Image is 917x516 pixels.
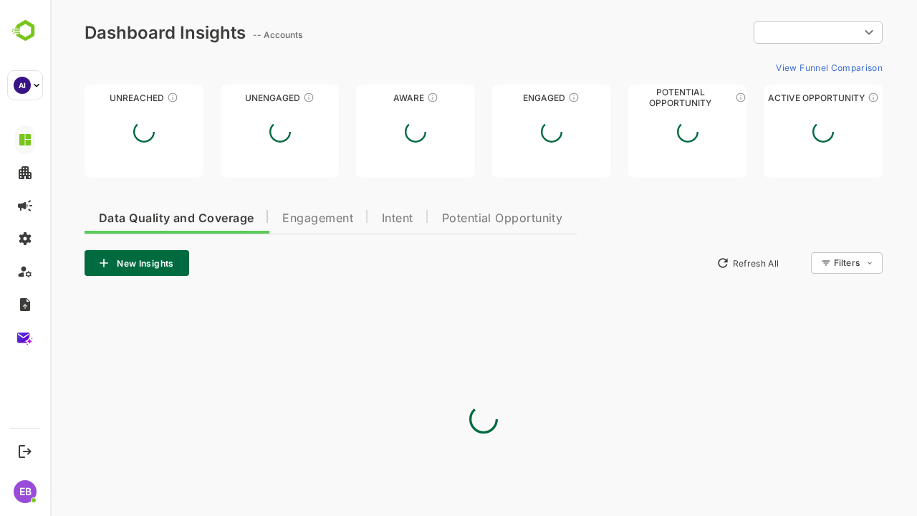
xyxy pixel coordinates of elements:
div: These accounts have open opportunities which might be at any of the Sales Stages [817,92,829,103]
span: Intent [332,213,363,224]
div: Dashboard Insights [34,22,196,43]
div: Unengaged [171,92,289,103]
div: These accounts are warm, further nurturing would qualify them to MQAs [518,92,529,103]
div: Active Opportunity [714,92,832,103]
button: New Insights [34,250,139,276]
div: These accounts have just entered the buying cycle and need further nurturing [377,92,388,103]
div: Filters [782,250,832,276]
img: BambooboxLogoMark.f1c84d78b4c51b1a7b5f700c9845e183.svg [7,17,44,44]
div: EB [14,480,37,503]
span: Engagement [232,213,303,224]
div: These accounts are MQAs and can be passed on to Inside Sales [685,92,696,103]
div: Potential Opportunity [578,92,697,103]
span: Data Quality and Coverage [49,213,203,224]
div: Filters [784,257,810,268]
button: Refresh All [660,252,735,274]
button: Logout [15,441,34,461]
ag: -- Accounts [203,29,256,40]
span: Potential Opportunity [392,213,513,224]
div: Aware [306,92,425,103]
div: These accounts have not been engaged with for a defined time period [117,92,128,103]
div: These accounts have not shown enough engagement and need nurturing [253,92,264,103]
div: Engaged [442,92,561,103]
div: ​ [704,19,832,45]
div: Unreached [34,92,153,103]
button: View Funnel Comparison [720,56,832,79]
div: AI [14,77,31,94]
